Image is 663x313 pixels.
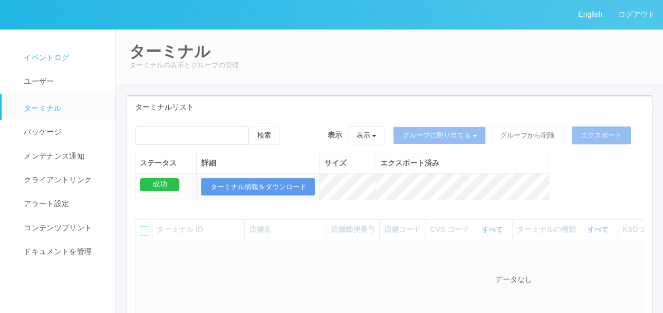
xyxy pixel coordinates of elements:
a: コンテンツプリント [2,216,125,240]
span: ユーザー [21,77,54,85]
button: すべて [585,224,613,235]
a: ドキュメントを管理 [2,240,125,263]
button: すべて [479,224,508,235]
a: すべて [482,226,505,233]
span: 店舗郵便番号 [331,225,375,233]
span: クライアントリンク [21,175,92,184]
span: CVS コード [430,224,472,235]
button: 表示 [348,126,386,144]
a: アラート設定 [2,192,125,216]
p: ターミナルの表示とグループの管理 [129,60,650,71]
button: グループから削除 [491,126,564,144]
span: 表示 [328,130,342,141]
a: イベントログ [2,46,125,70]
button: グループに割り当てる [393,126,486,144]
span: 店舗コード [384,225,421,233]
a: ターミナル [2,94,125,120]
span: ドキュメントを管理 [21,247,92,256]
span: アラート設定 [21,199,69,208]
button: 検索 [248,126,280,145]
span: メンテナンス通知 [21,152,84,160]
a: パッケージ [2,120,125,144]
span: イベントログ [21,53,69,62]
button: ターミナル情報をダウンロード [201,178,315,196]
span: ターミナルの種類 [517,224,579,235]
div: 成功 [140,178,179,191]
a: クライアントリンク [2,168,125,192]
div: サイズ [324,158,371,169]
div: エクスポート済み [380,158,544,169]
a: ユーザー [2,70,125,93]
span: ターミナル [21,104,62,112]
button: エクスポート [572,126,631,144]
div: 詳細 [201,158,315,169]
h2: ターミナル [129,43,650,60]
div: ターミナル ID [157,224,240,235]
span: 店舗名 [249,225,271,233]
a: メンテナンス通知 [2,144,125,168]
div: ターミナルリスト [127,96,652,118]
span: パッケージ [21,128,62,136]
a: すべて [588,226,611,233]
div: ステータス [140,158,192,169]
span: コンテンツプリント [21,223,92,232]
